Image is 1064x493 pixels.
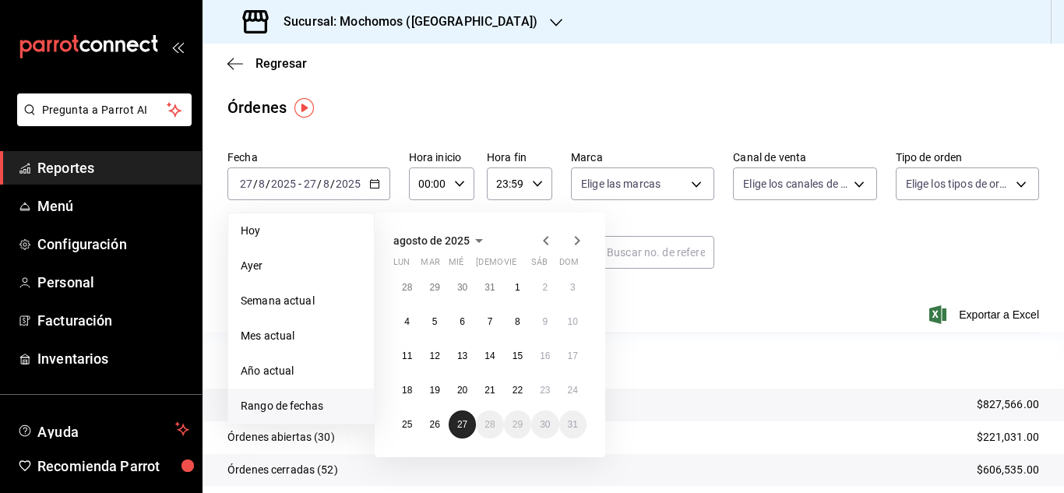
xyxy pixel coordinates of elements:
h3: Sucursal: Mochomos ([GEOGRAPHIC_DATA]) [271,12,537,31]
a: Pregunta a Parrot AI [11,113,192,129]
input: -- [322,178,330,190]
label: Canal de venta [733,152,876,163]
span: Menú [37,195,189,217]
span: Ayuda [37,420,169,438]
span: / [330,178,335,190]
button: 13 de agosto de 2025 [449,342,476,370]
span: / [317,178,322,190]
span: Reportes [37,157,189,178]
span: Mes actual [241,328,361,344]
button: 22 de agosto de 2025 [504,376,531,404]
button: 3 de agosto de 2025 [559,273,587,301]
input: -- [258,178,266,190]
abbr: sábado [531,257,548,273]
abbr: 29 de julio de 2025 [429,282,439,293]
button: 9 de agosto de 2025 [531,308,558,336]
abbr: 17 de agosto de 2025 [568,350,578,361]
abbr: 15 de agosto de 2025 [513,350,523,361]
span: Regresar [255,56,307,71]
button: 10 de agosto de 2025 [559,308,587,336]
button: 24 de agosto de 2025 [559,376,587,404]
button: agosto de 2025 [393,231,488,250]
abbr: 2 de agosto de 2025 [542,282,548,293]
span: agosto de 2025 [393,234,470,247]
abbr: miércoles [449,257,463,273]
button: 1 de agosto de 2025 [504,273,531,301]
abbr: 10 de agosto de 2025 [568,316,578,327]
span: Facturación [37,310,189,331]
abbr: 4 de agosto de 2025 [404,316,410,327]
input: -- [239,178,253,190]
span: Inventarios [37,348,189,369]
button: 6 de agosto de 2025 [449,308,476,336]
abbr: 18 de agosto de 2025 [402,385,412,396]
span: Semana actual [241,293,361,309]
abbr: domingo [559,257,579,273]
button: Tooltip marker [294,98,314,118]
span: Elige las marcas [581,176,661,192]
p: $606,535.00 [977,462,1039,478]
abbr: 26 de agosto de 2025 [429,419,439,430]
button: 30 de agosto de 2025 [531,410,558,438]
abbr: 25 de agosto de 2025 [402,419,412,430]
button: 8 de agosto de 2025 [504,308,531,336]
button: 26 de agosto de 2025 [421,410,448,438]
span: Ayer [241,258,361,274]
button: 30 de julio de 2025 [449,273,476,301]
label: Hora inicio [409,152,474,163]
p: Órdenes abiertas (30) [227,429,335,445]
input: ---- [335,178,361,190]
abbr: 21 de agosto de 2025 [484,385,495,396]
abbr: 20 de agosto de 2025 [457,385,467,396]
abbr: 9 de agosto de 2025 [542,316,548,327]
abbr: 31 de agosto de 2025 [568,419,578,430]
abbr: 29 de agosto de 2025 [513,419,523,430]
button: 16 de agosto de 2025 [531,342,558,370]
button: 23 de agosto de 2025 [531,376,558,404]
span: Pregunta a Parrot AI [42,102,167,118]
button: 31 de agosto de 2025 [559,410,587,438]
button: Pregunta a Parrot AI [17,93,192,126]
abbr: 30 de julio de 2025 [457,282,467,293]
abbr: 11 de agosto de 2025 [402,350,412,361]
abbr: jueves [476,257,568,273]
abbr: 6 de agosto de 2025 [460,316,465,327]
abbr: 28 de julio de 2025 [402,282,412,293]
span: Rango de fechas [241,398,361,414]
label: Hora fin [487,152,552,163]
button: 18 de agosto de 2025 [393,376,421,404]
button: 4 de agosto de 2025 [393,308,421,336]
button: 7 de agosto de 2025 [476,308,503,336]
p: $221,031.00 [977,429,1039,445]
input: Buscar no. de referencia [607,237,714,268]
label: Fecha [227,152,390,163]
button: open_drawer_menu [171,40,184,53]
span: Elige los tipos de orden [906,176,1010,192]
abbr: 27 de agosto de 2025 [457,419,467,430]
span: / [253,178,258,190]
button: 11 de agosto de 2025 [393,342,421,370]
div: Órdenes [227,96,287,119]
abbr: 8 de agosto de 2025 [515,316,520,327]
abbr: 30 de agosto de 2025 [540,419,550,430]
button: 20 de agosto de 2025 [449,376,476,404]
abbr: 13 de agosto de 2025 [457,350,467,361]
abbr: 22 de agosto de 2025 [513,385,523,396]
button: 12 de agosto de 2025 [421,342,448,370]
span: Configuración [37,234,189,255]
button: 29 de julio de 2025 [421,273,448,301]
span: Exportar a Excel [932,305,1039,324]
span: Hoy [241,223,361,239]
abbr: 24 de agosto de 2025 [568,385,578,396]
abbr: 31 de julio de 2025 [484,282,495,293]
input: -- [303,178,317,190]
abbr: 14 de agosto de 2025 [484,350,495,361]
button: 31 de julio de 2025 [476,273,503,301]
span: Personal [37,272,189,293]
abbr: 16 de agosto de 2025 [540,350,550,361]
span: Año actual [241,363,361,379]
button: 2 de agosto de 2025 [531,273,558,301]
abbr: 7 de agosto de 2025 [488,316,493,327]
abbr: 5 de agosto de 2025 [432,316,438,327]
button: 29 de agosto de 2025 [504,410,531,438]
